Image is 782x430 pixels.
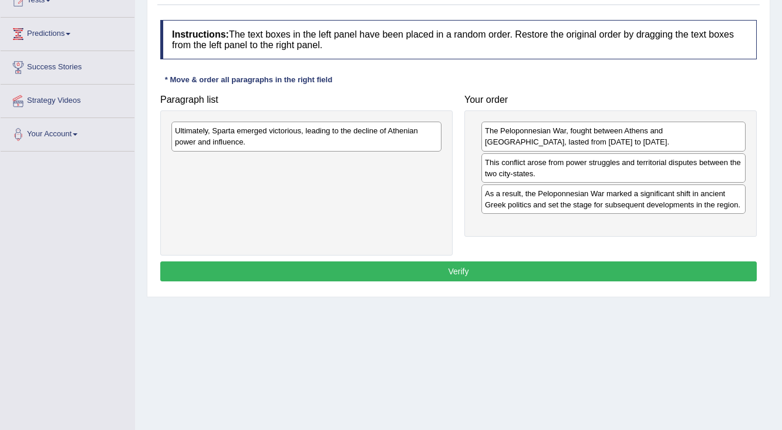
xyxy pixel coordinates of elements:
div: As a result, the Peloponnesian War marked a significant shift in ancient Greek politics and set t... [481,184,746,214]
h4: The text boxes in the left panel have been placed in a random order. Restore the original order b... [160,20,757,59]
a: Predictions [1,18,134,47]
div: Ultimately, Sparta emerged victorious, leading to the decline of Athenian power and influence. [171,122,441,151]
div: * Move & order all paragraphs in the right field [160,74,337,85]
h4: Paragraph list [160,95,453,105]
a: Strategy Videos [1,85,134,114]
div: This conflict arose from power struggles and territorial disputes between the two city-states. [481,153,746,183]
div: The Peloponnesian War, fought between Athens and [GEOGRAPHIC_DATA], lasted from [DATE] to [DATE]. [481,122,746,151]
button: Verify [160,261,757,281]
a: Success Stories [1,51,134,80]
b: Instructions: [172,29,229,39]
h4: Your order [464,95,757,105]
a: Your Account [1,118,134,147]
